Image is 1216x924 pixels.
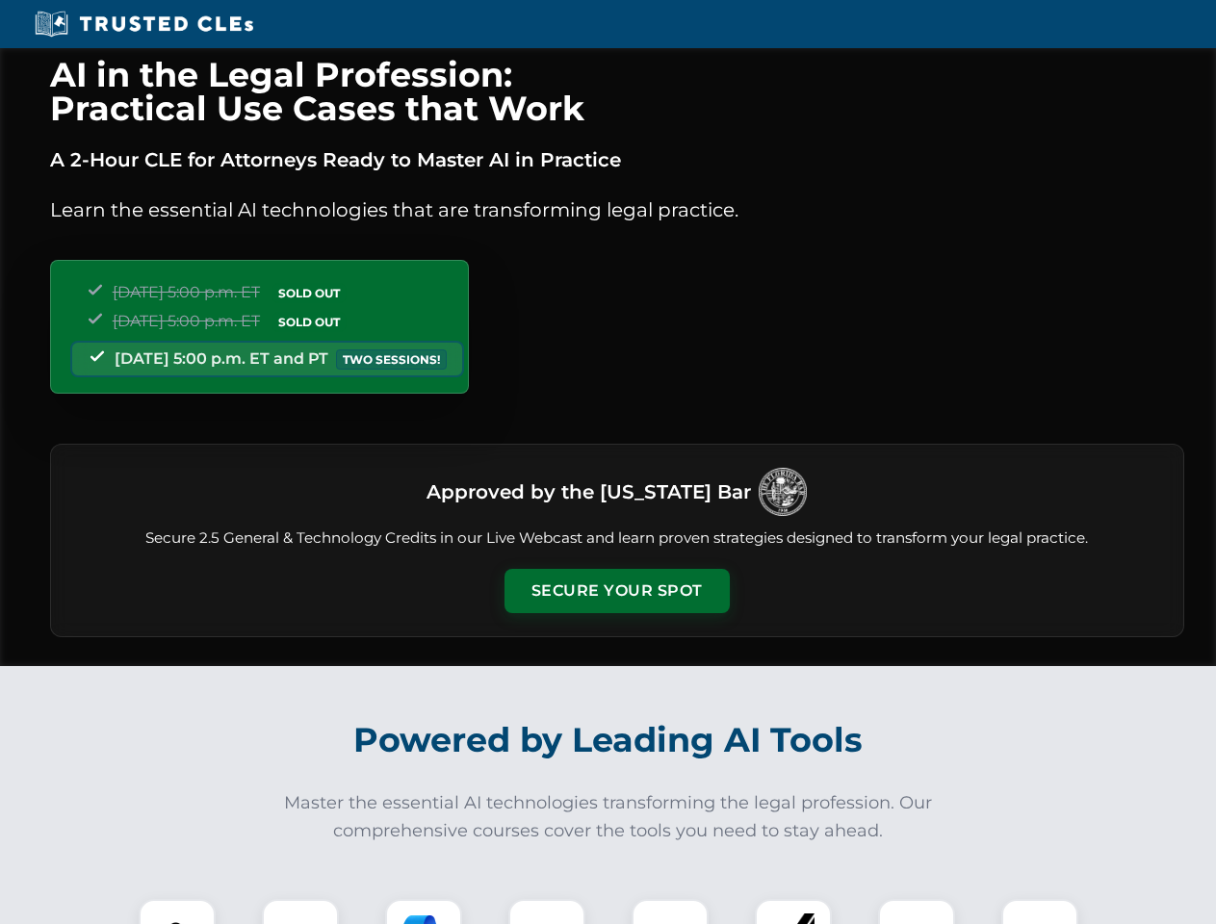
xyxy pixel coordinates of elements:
span: SOLD OUT [272,283,347,303]
p: Learn the essential AI technologies that are transforming legal practice. [50,194,1184,225]
img: Logo [759,468,807,516]
span: [DATE] 5:00 p.m. ET [113,312,260,330]
h1: AI in the Legal Profession: Practical Use Cases that Work [50,58,1184,125]
p: Secure 2.5 General & Technology Credits in our Live Webcast and learn proven strategies designed ... [74,527,1160,550]
button: Secure Your Spot [505,569,730,613]
p: Master the essential AI technologies transforming the legal profession. Our comprehensive courses... [272,789,945,845]
img: Trusted CLEs [29,10,259,38]
h3: Approved by the [US_STATE] Bar [427,475,751,509]
span: SOLD OUT [272,312,347,332]
span: [DATE] 5:00 p.m. ET [113,283,260,301]
p: A 2-Hour CLE for Attorneys Ready to Master AI in Practice [50,144,1184,175]
h2: Powered by Leading AI Tools [75,706,1142,774]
